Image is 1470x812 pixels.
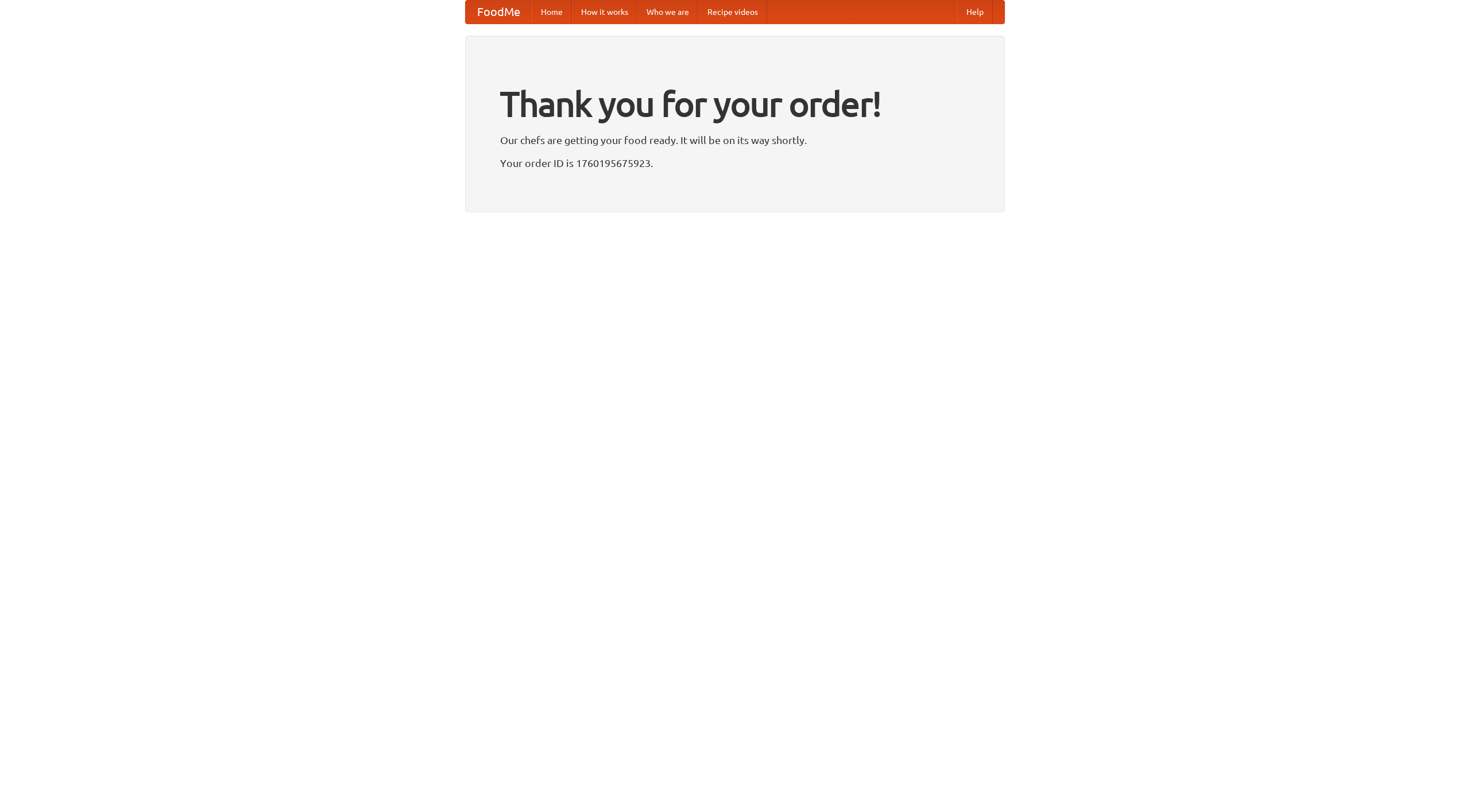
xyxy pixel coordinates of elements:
a: Who we are [637,1,698,24]
p: Your order ID is 1760195675923. [500,154,970,172]
a: FoodMe [466,1,532,24]
h1: Thank you for your order! [500,76,970,131]
a: Recipe videos [698,1,767,24]
p: Our chefs are getting your food ready. It will be on its way shortly. [500,131,970,149]
a: Home [532,1,572,24]
a: How it works [572,1,637,24]
a: Help [957,1,993,24]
